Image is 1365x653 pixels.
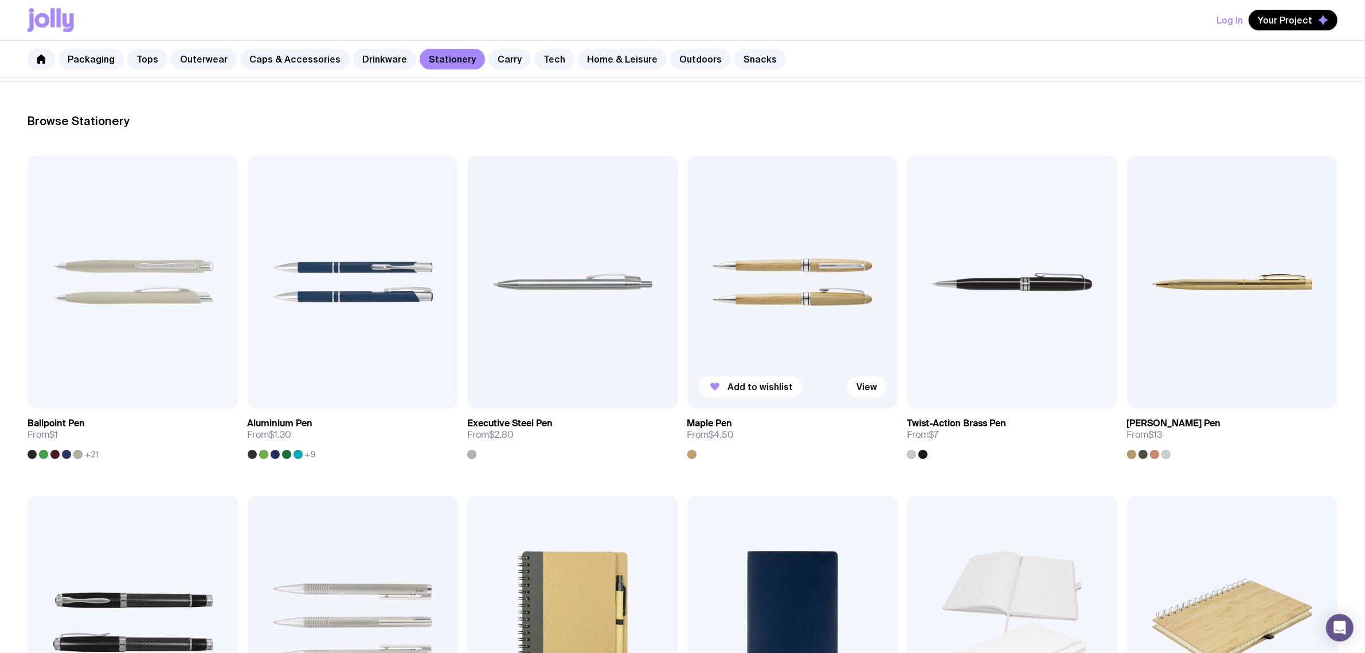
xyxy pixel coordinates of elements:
[28,114,1337,128] h2: Browse Stationery
[1127,418,1221,429] h3: [PERSON_NAME] Pen
[670,49,731,69] a: Outdoors
[58,49,124,69] a: Packaging
[1249,10,1337,30] button: Your Project
[687,429,734,441] span: From
[847,376,886,397] a: View
[534,49,574,69] a: Tech
[489,429,514,441] span: $2.80
[1217,10,1243,30] button: Log In
[269,429,292,441] span: $1.30
[929,429,938,441] span: $7
[488,49,531,69] a: Carry
[305,450,316,459] span: +9
[248,418,313,429] h3: Aluminium Pen
[687,409,898,459] a: Maple PenFrom$4.50
[1127,409,1338,459] a: [PERSON_NAME] PenFrom$13
[699,376,802,397] button: Add to wishlist
[907,409,1118,459] a: Twist-Action Brass PenFrom$7
[578,49,667,69] a: Home & Leisure
[49,429,58,441] span: $1
[127,49,167,69] a: Tops
[1149,429,1163,441] span: $13
[85,450,99,459] span: +21
[1326,614,1354,642] div: Open Intercom Messenger
[467,409,678,459] a: Executive Steel PenFrom$2.80
[28,429,58,441] span: From
[467,418,553,429] h3: Executive Steel Pen
[171,49,237,69] a: Outerwear
[353,49,416,69] a: Drinkware
[28,409,238,459] a: Ballpoint PenFrom$1+21
[248,409,459,459] a: Aluminium PenFrom$1.30+9
[28,418,85,429] h3: Ballpoint Pen
[687,418,733,429] h3: Maple Pen
[467,429,514,441] span: From
[709,429,734,441] span: $4.50
[734,49,786,69] a: Snacks
[1258,14,1312,26] span: Your Project
[907,429,938,441] span: From
[907,418,1006,429] h3: Twist-Action Brass Pen
[420,49,485,69] a: Stationery
[728,381,793,392] span: Add to wishlist
[1127,429,1163,441] span: From
[240,49,350,69] a: Caps & Accessories
[248,429,292,441] span: From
